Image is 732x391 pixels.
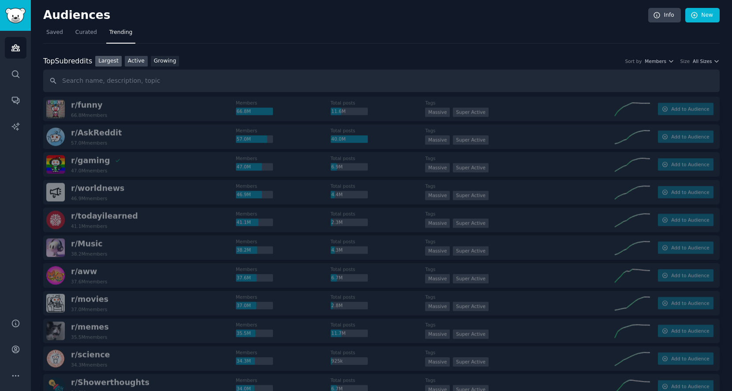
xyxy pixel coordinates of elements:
span: r/ worldnews [71,184,124,193]
dt: Tags [425,377,615,384]
div: Massive [425,274,450,283]
div: 38.2M [236,246,273,254]
span: r/ AskReddit [71,129,122,137]
a: Active [125,56,148,67]
dt: Members [236,211,331,217]
div: 40.0M [331,135,368,143]
div: 34.3M [236,357,273,365]
dt: Members [236,322,331,328]
div: Massive [425,329,450,339]
span: r/ movies [71,295,108,304]
dt: Members [236,266,331,273]
div: Massive [425,163,450,172]
div: 47.0M members [71,168,107,174]
span: Saved [46,29,63,37]
div: Massive [425,246,450,255]
span: Curated [75,29,97,37]
div: Massive [425,218,450,228]
span: r/ aww [71,267,97,276]
a: Saved [43,26,66,44]
div: 35.5M members [71,334,107,340]
dt: Members [236,100,331,106]
div: 2.8M [331,302,368,310]
dt: Tags [425,294,615,300]
span: Add to Audience [671,300,709,306]
span: Trending [109,29,132,37]
span: r/ Showerthoughts [71,378,149,387]
span: r/ Music [71,240,103,248]
dt: Total posts [331,183,426,189]
img: gaming [46,155,65,174]
dt: Total posts [331,155,426,162]
dt: Members [236,294,331,300]
img: AskReddit [46,128,65,146]
button: Add to Audience [658,131,713,143]
dt: Tags [425,155,615,162]
input: Search name, description, topic [43,70,720,92]
div: Massive [425,191,450,200]
a: Growing [151,56,179,67]
dt: Tags [425,350,615,356]
dt: Tags [425,100,615,106]
button: Add to Audience [658,269,713,282]
button: Add to Audience [658,325,713,337]
div: Super Active [453,191,489,200]
div: 37.0M members [71,306,107,313]
a: Largest [95,56,122,67]
img: aww [46,266,65,285]
div: 35.5M [236,329,273,337]
div: Sort by [625,58,642,64]
div: Super Active [453,163,489,172]
dt: Members [236,350,331,356]
img: funny [46,100,65,118]
div: 66.8M members [71,112,107,118]
img: movies [46,294,65,313]
dt: Total posts [331,350,426,356]
dt: Members [236,128,331,134]
div: 37.6M members [71,279,107,285]
button: Members [645,58,674,64]
a: New [685,8,720,23]
dt: Total posts [331,266,426,273]
span: r/ science [71,350,110,359]
div: Super Active [453,135,489,144]
span: r/ todayilearned [71,212,138,221]
div: 57.0M members [71,140,107,146]
a: Info [648,8,681,23]
span: Add to Audience [671,106,709,112]
a: Curated [72,26,100,44]
dt: Total posts [331,294,426,300]
div: 46.9M members [71,195,107,202]
span: r/ memes [71,323,109,332]
span: Add to Audience [671,217,709,223]
dt: Members [236,155,331,162]
span: r/ gaming [71,156,110,165]
dt: Tags [425,322,615,328]
div: Super Active [453,329,489,339]
div: 46.9M [236,191,273,199]
div: Super Active [453,218,489,228]
div: 66.8M [236,107,273,115]
div: 38.2M members [71,251,107,257]
div: 6.7M [331,274,368,282]
button: Add to Audience [658,186,713,199]
dt: Members [236,377,331,384]
a: Trending [106,26,135,44]
dt: Total posts [331,239,426,245]
img: science [46,350,65,368]
div: 4.4M [331,191,368,199]
img: worldnews [46,183,65,202]
img: memes [46,322,65,340]
div: 6.9M [331,163,368,171]
dt: Tags [425,128,615,134]
div: Massive [425,302,450,311]
div: 47.0M [236,163,273,171]
div: Massive [425,135,450,144]
div: Size [680,58,690,64]
span: Add to Audience [671,134,709,140]
div: Massive [425,107,450,117]
div: 11.6M [331,107,368,115]
div: Super Active [453,246,489,255]
span: Add to Audience [671,245,709,251]
div: 57.0M [236,135,273,143]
